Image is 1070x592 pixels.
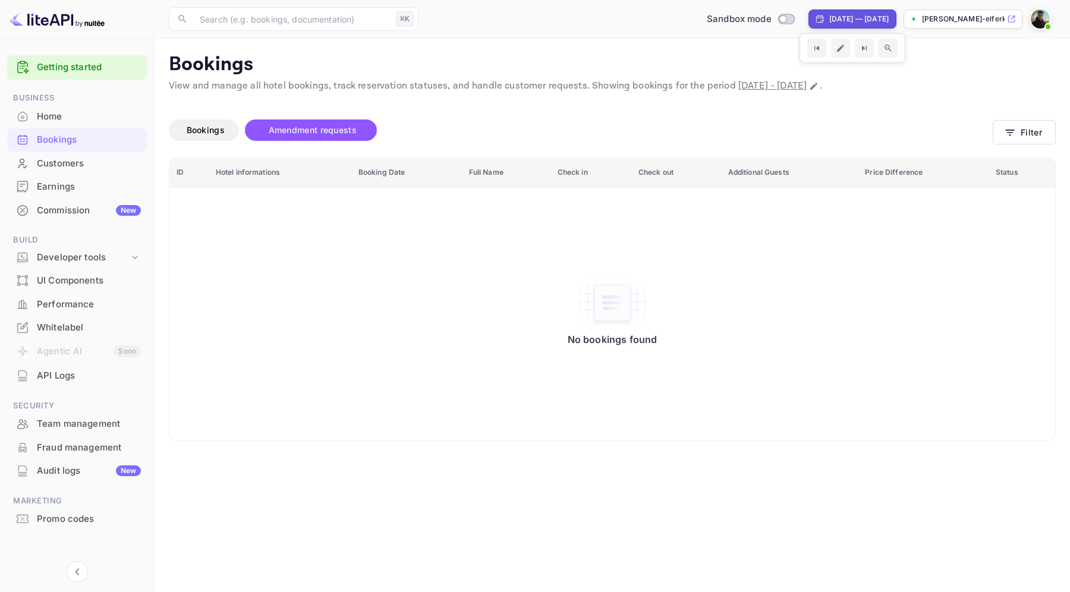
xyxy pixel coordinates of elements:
div: Team management [37,417,141,431]
div: Customers [37,157,141,171]
div: ⌘K [396,11,414,27]
a: Home [7,105,147,127]
a: Team management [7,412,147,434]
div: Promo codes [7,508,147,531]
button: Go to previous time period [807,39,826,58]
div: Earnings [7,175,147,199]
div: Developer tools [37,251,129,264]
a: Earnings [7,175,147,197]
span: Marketing [7,495,147,508]
div: Audit logsNew [7,459,147,483]
div: UI Components [37,274,141,288]
span: [DATE] - [DATE] [738,80,807,92]
div: Bookings [37,133,141,147]
div: Performance [37,298,141,311]
a: Fraud management [7,436,147,458]
img: LiteAPI logo [10,10,105,29]
th: Full Name [462,158,550,187]
span: Business [7,92,147,105]
div: API Logs [37,369,141,383]
div: Bookings [7,128,147,152]
div: Home [7,105,147,128]
img: Jaber Elferkh [1031,10,1050,29]
div: Developer tools [7,247,147,268]
div: Performance [7,293,147,316]
span: Build [7,234,147,247]
th: Check in [550,158,631,187]
div: Team management [7,412,147,436]
div: Home [37,110,141,124]
button: Edit date range [831,39,850,58]
span: Amendment requests [269,125,357,135]
div: Whitelabel [7,316,147,339]
a: API Logs [7,364,147,386]
div: Getting started [7,55,147,80]
a: UI Components [7,269,147,291]
div: Fraud management [7,436,147,459]
div: Audit logs [37,464,141,478]
button: Collapse navigation [67,561,88,582]
a: Customers [7,152,147,174]
span: Bookings [187,125,225,135]
button: Go to next time period [855,39,874,58]
input: Search (e.g. bookings, documentation) [193,7,391,31]
a: Bookings [7,128,147,150]
p: No bookings found [568,333,657,345]
div: API Logs [7,364,147,388]
a: Whitelabel [7,316,147,338]
div: Customers [7,152,147,175]
th: Price Difference [858,158,989,187]
div: New [116,205,141,216]
table: booking table [169,158,1055,440]
div: New [116,465,141,476]
button: Filter [993,120,1056,144]
th: Status [989,158,1055,187]
div: CommissionNew [7,199,147,222]
span: Sandbox mode [707,12,772,26]
img: No bookings found [577,278,648,328]
div: [DATE] — [DATE] [829,14,889,24]
div: account-settings tabs [169,119,993,141]
th: Check out [631,158,721,187]
th: Booking Date [351,158,462,187]
a: CommissionNew [7,199,147,221]
button: Zoom out time range [879,39,898,58]
div: UI Components [7,269,147,292]
p: [PERSON_NAME]-elferkh-k8rs.nui... [922,14,1005,24]
th: ID [169,158,209,187]
div: Promo codes [37,512,141,526]
th: Additional Guests [721,158,858,187]
a: Promo codes [7,508,147,530]
p: View and manage all hotel bookings, track reservation statuses, and handle customer requests. Sho... [169,79,1056,93]
div: Switch to Production mode [702,12,799,26]
p: Bookings [169,53,1056,77]
div: Fraud management [37,441,141,455]
div: Commission [37,204,141,218]
div: Whitelabel [37,321,141,335]
span: Security [7,399,147,412]
div: Earnings [37,180,141,194]
th: Hotel informations [209,158,351,187]
a: Audit logsNew [7,459,147,481]
a: Getting started [37,61,141,74]
button: Change date range [808,80,820,92]
a: Performance [7,293,147,315]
